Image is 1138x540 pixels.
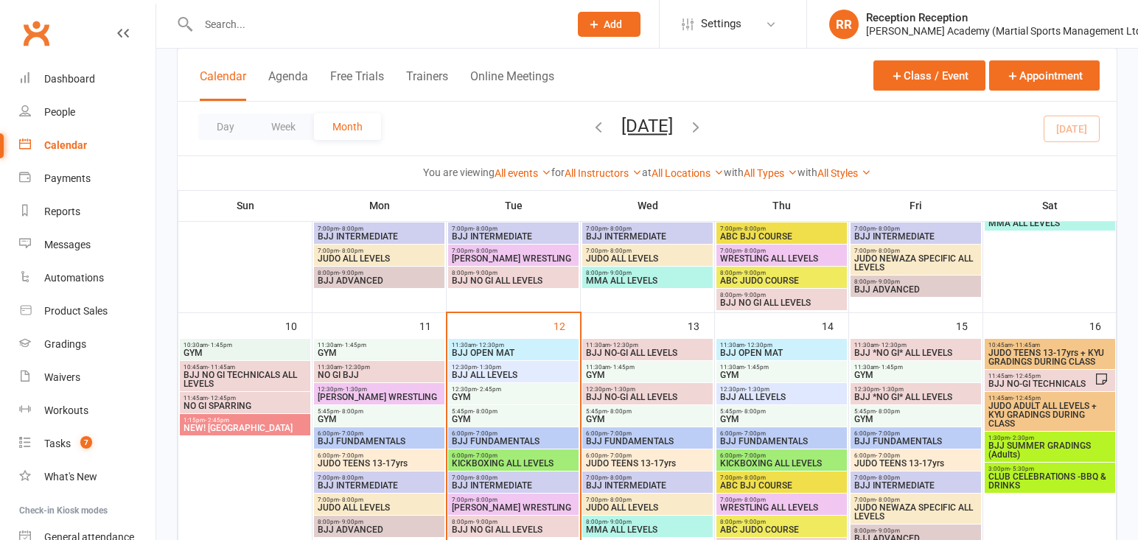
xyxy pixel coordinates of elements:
[719,474,844,481] span: 7:00pm
[853,474,978,481] span: 7:00pm
[339,519,363,525] span: - 9:00pm
[853,232,978,241] span: BJJ INTERMEDIATE
[317,408,441,415] span: 5:45pm
[406,69,448,101] button: Trainers
[585,276,710,285] span: MMA ALL LEVELS
[853,408,978,415] span: 5:45pm
[988,402,1112,428] span: JUDO ADULT ALL LEVELS + KYU GRADINGS DURING CLASS
[585,348,710,357] span: BJJ NO-GI ALL LEVELS
[741,430,766,437] span: - 7:00pm
[268,69,308,101] button: Agenda
[473,519,498,525] span: - 9:00pm
[585,371,710,379] span: GYM
[876,225,900,232] span: - 8:00pm
[473,474,498,481] span: - 8:00pm
[607,474,632,481] span: - 8:00pm
[451,474,576,481] span: 7:00pm
[879,386,904,393] span: - 1:30pm
[342,364,370,371] span: - 12:30pm
[19,195,156,228] a: Reports
[719,503,844,512] span: WRESTLING ALL LEVELS
[317,371,441,379] span: NO GI BJJ
[208,395,236,402] span: - 12:45pm
[423,166,495,178] strong: You are viewing
[451,270,576,276] span: 8:00pm
[853,503,978,521] span: JUDO NEWAZA SPECIFIC ALL LEVELS
[719,437,844,446] span: BJJ FUNDAMENTALS
[853,415,978,424] span: GYM
[741,292,766,298] span: - 9:00pm
[989,60,1100,91] button: Appointment
[44,73,95,85] div: Dashboard
[1013,395,1041,402] span: - 12:45pm
[313,190,447,221] th: Mon
[339,452,363,459] span: - 7:00pm
[80,436,92,449] span: 7
[451,342,576,348] span: 11:30am
[585,452,710,459] span: 6:00pm
[317,452,441,459] span: 6:00pm
[745,386,769,393] span: - 1:30pm
[829,10,859,39] div: RR
[853,348,978,357] span: BJJ *NO GI* ALL LEVELS
[585,481,710,490] span: BJJ INTERMEDIATE
[342,342,366,348] span: - 1:45pm
[339,270,363,276] span: - 9:00pm
[853,497,978,503] span: 7:00pm
[19,460,156,494] a: What's New
[473,270,498,276] span: - 9:00pm
[741,519,766,525] span: - 9:00pm
[330,69,384,101] button: Free Trials
[719,430,844,437] span: 6:00pm
[19,96,156,129] a: People
[853,430,978,437] span: 6:00pm
[317,437,441,446] span: BJJ FUNDAMENTALS
[585,232,710,241] span: BJJ INTERMEDIATE
[339,497,363,503] span: - 8:00pm
[317,276,441,285] span: BJJ ADVANCED
[183,364,307,371] span: 10:45am
[317,270,441,276] span: 8:00pm
[317,474,441,481] span: 7:00pm
[44,371,80,383] div: Waivers
[719,276,844,285] span: ABC JUDO COURSE
[44,404,88,416] div: Workouts
[585,525,710,534] span: MMA ALL LEVELS
[688,313,714,337] div: 13
[585,503,710,512] span: JUDO ALL LEVELS
[339,474,363,481] span: - 8:00pm
[853,278,978,285] span: 8:00pm
[19,162,156,195] a: Payments
[183,424,307,432] span: NEW! [GEOGRAPHIC_DATA]
[565,167,642,179] a: All Instructors
[719,497,844,503] span: 7:00pm
[585,248,710,254] span: 7:00pm
[988,219,1112,228] span: MMA ALL LEVELS
[44,239,91,250] div: Messages
[741,408,766,415] span: - 8:00pm
[719,371,844,379] span: GYM
[317,386,441,393] span: 12:30pm
[419,313,446,337] div: 11
[822,313,848,337] div: 14
[317,232,441,241] span: BJJ INTERMEDIATE
[741,270,766,276] span: - 9:00pm
[719,232,844,241] span: ABC BJJ COURSE
[988,472,1112,490] span: CLUB CELEBRATIONS -BBQ & DRINKS
[473,408,498,415] span: - 8:00pm
[988,342,1112,348] span: 10:45am
[1010,435,1034,441] span: - 2:30pm
[585,342,710,348] span: 11:30am
[473,225,498,232] span: - 8:00pm
[719,348,844,357] span: BJJ OPEN MAT
[317,342,441,348] span: 11:30am
[715,190,849,221] th: Thu
[253,113,314,140] button: Week
[853,437,978,446] span: BJJ FUNDAMENTALS
[744,364,769,371] span: - 1:45pm
[208,342,232,348] span: - 1:45pm
[719,393,844,402] span: BJJ ALL LEVELS
[585,225,710,232] span: 7:00pm
[621,116,673,136] button: [DATE]
[578,12,640,37] button: Add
